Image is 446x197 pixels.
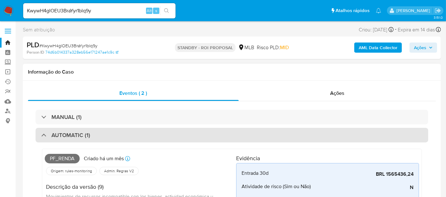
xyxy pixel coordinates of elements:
p: erico.trevizan@mercadopago.com.br [396,8,432,14]
span: Pf_renda [45,154,80,163]
a: Sair [435,7,441,14]
span: Expira em 14 dias [398,26,435,33]
h3: MANUAL (1) [51,114,82,121]
input: Pesquise usuários ou casos... [23,7,176,15]
span: - [395,25,396,34]
p: Criado há um mês [84,155,124,162]
span: Ações [414,43,426,53]
span: Risco PLD: [257,44,289,51]
span: Entrada 30d [242,170,269,176]
h3: AUTOMATIC (1) [51,132,90,139]
span: s [155,8,157,14]
a: 74d6b014337a328eb56e171247ae1c9c [45,49,118,55]
div: MANUAL (1) [36,110,428,124]
span: MID [280,44,289,51]
span: BRL 1565436,24 [318,171,414,177]
div: Criou: [DATE] [359,25,394,34]
a: Notificações [376,8,381,13]
span: Ações [330,89,344,97]
span: Origem: rules-monitoring [50,168,93,174]
span: # KwywH4glOEU3BraYyr1blq9y [39,43,97,49]
div: MLB [238,44,254,51]
p: STANDBY - ROI PROPOSAL [175,43,236,52]
span: Atividade de risco (Sim ou Não) [242,183,311,190]
span: Sem atribuição [23,26,55,33]
b: PLD [27,40,39,50]
span: N [318,184,414,191]
button: search-icon [160,6,173,15]
span: Atalhos rápidos [336,7,369,14]
h4: Descrição da versão (9) [46,183,231,190]
h1: Informação do Caso [28,69,436,75]
div: AUTOMATIC (1) [36,128,428,142]
span: Admin. Regras V2 [103,168,135,174]
span: Alt [147,8,152,14]
b: Person ID [27,49,44,55]
button: AML Data Collector [354,43,402,53]
button: Ações [409,43,437,53]
span: Eventos ( 2 ) [119,89,147,97]
b: AML Data Collector [359,43,397,53]
h4: Evidência [236,155,419,162]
